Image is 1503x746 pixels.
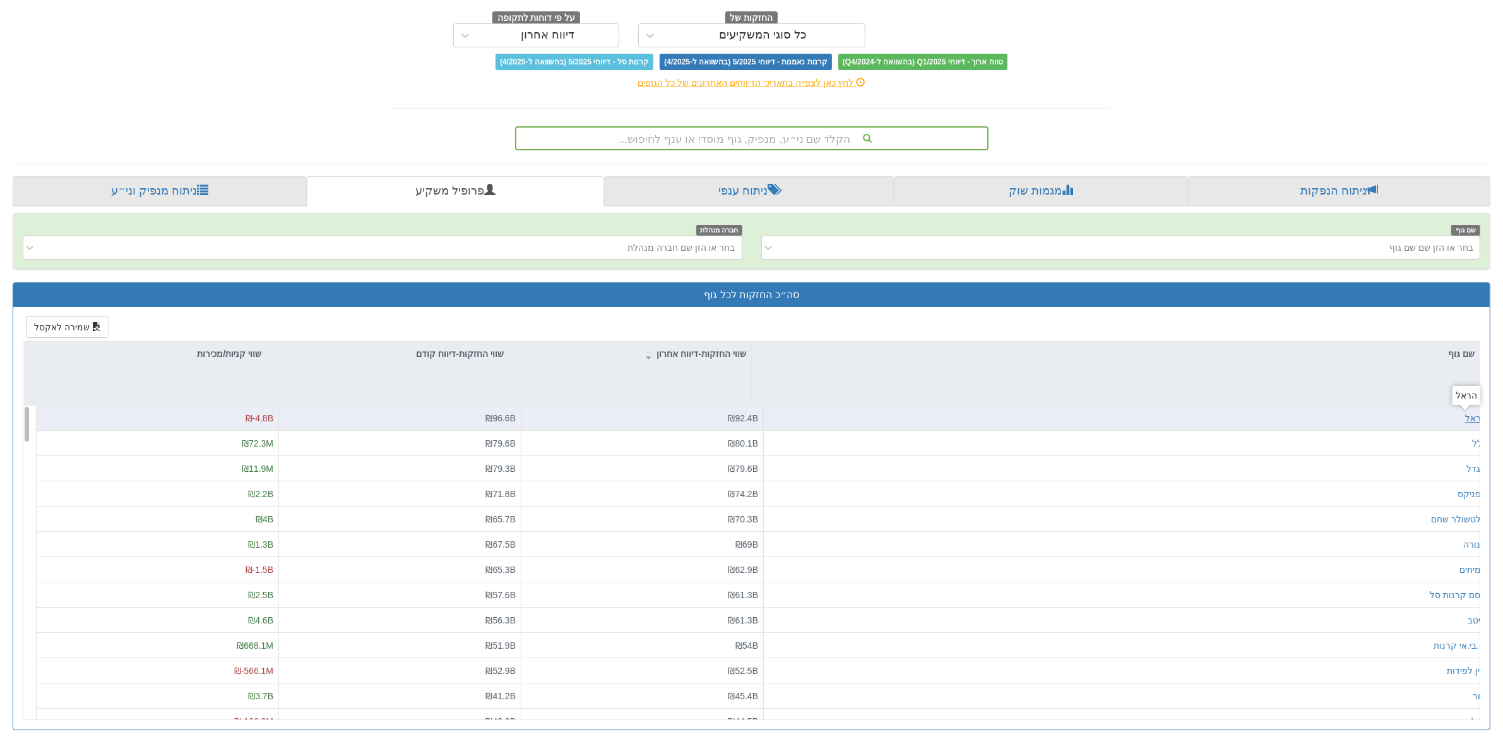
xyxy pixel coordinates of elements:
[267,342,509,366] div: שווי החזקות-דיווח קודם
[728,691,758,701] span: ₪45.4B
[485,539,516,550] span: ₪67.5B
[248,489,273,499] span: ₪2.2B
[1468,614,1487,627] button: מיטב
[248,539,273,550] span: ₪1.3B
[485,489,516,499] span: ₪71.8B
[485,590,516,600] span: ₪57.6B
[485,464,516,474] span: ₪79.3B
[728,590,758,600] span: ₪61.3B
[246,413,273,423] span: ₪-4.8B
[383,76,1121,89] div: לחץ כאן לצפייה בתאריכי הדיווחים האחרונים של כל הגופים
[485,565,516,575] span: ₪65.3B
[1473,690,1487,702] button: מור
[627,241,735,254] div: בחר או הזן שם חברה מנהלת
[248,590,273,600] span: ₪2.5B
[492,11,580,25] span: על פי דוחות לתקופה
[696,225,742,236] span: חברה מנהלת
[1458,488,1487,500] button: הפניקס
[1463,538,1487,551] button: מנורה
[735,539,758,550] span: ₪69B
[13,176,307,207] a: ניתוח מנפיק וני״ע
[485,615,516,625] span: ₪56.3B
[728,716,758,726] span: ₪44.5B
[485,514,516,524] span: ₪65.7B
[728,413,758,423] span: ₪92.4B
[521,29,574,42] div: דיווח אחרון
[1451,225,1480,236] span: שם גוף
[485,716,516,726] span: ₪43.6B
[246,565,273,575] span: ₪-1.5B
[1453,386,1480,405] div: הראל
[1437,715,1487,728] button: תכלית מדדים
[1390,241,1473,254] div: בחר או הזן שם שם גוף
[728,464,758,474] span: ₪79.6B
[720,29,807,42] div: כל סוגי המשקיעים
[728,615,758,625] span: ₪61.3B
[242,438,273,448] span: ₪72.3M
[1472,437,1487,450] button: כלל
[838,54,1007,70] span: טווח ארוך - דיווחי Q1/2025 (בהשוואה ל-Q4/2024)
[23,289,1480,301] h3: סה״כ החזקות לכל גוף
[26,316,109,338] button: שמירה לאקסל
[242,464,273,474] span: ₪11.9M
[509,342,751,366] div: שווי החזקות-דיווח אחרון
[728,565,758,575] span: ₪62.9B
[728,514,758,524] span: ₪70.3B
[728,438,758,448] span: ₪80.1B
[234,716,273,726] span: ₪-166.3M
[660,54,831,70] span: קרנות נאמנות - דיווחי 5/2025 (בהשוואה ל-4/2025)
[485,641,516,651] span: ₪51.9B
[234,666,273,676] span: ₪-566.1M
[1466,462,1487,475] button: מגדל
[237,641,273,651] span: ₪668.1M
[307,176,605,207] a: פרופיל משקיע
[485,438,516,448] span: ₪79.6B
[604,176,894,207] a: ניתוח ענפי
[485,691,516,701] span: ₪41.2B
[1434,639,1487,652] button: אי.בי.אי קרנות
[485,666,516,676] span: ₪52.9B
[1465,412,1487,424] button: הראל
[248,615,273,625] span: ₪4.6B
[1430,589,1487,601] button: קסם קרנות סל
[728,666,758,676] span: ₪52.5B
[728,489,758,499] span: ₪74.2B
[1431,513,1487,526] button: אלטשולר שחם
[256,514,273,524] span: ₪4B
[1188,176,1490,207] a: ניתוח הנפקות
[725,11,778,25] span: החזקות של
[894,176,1189,207] a: מגמות שוק
[248,691,273,701] span: ₪3.7B
[24,342,266,366] div: שווי קניות/מכירות
[496,54,653,70] span: קרנות סל - דיווחי 5/2025 (בהשוואה ל-4/2025)
[485,413,516,423] span: ₪96.6B
[516,128,987,149] div: הקלד שם ני״ע, מנפיק, גוף מוסדי או ענף לחיפוש...
[1459,563,1487,576] button: עמיתים
[1447,665,1487,677] button: ילין לפידות
[752,342,1480,366] div: שם גוף
[735,641,758,651] span: ₪54B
